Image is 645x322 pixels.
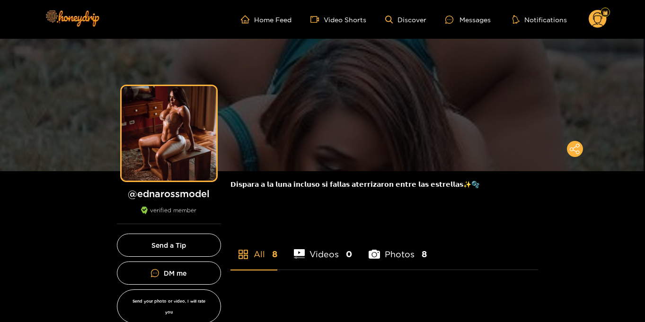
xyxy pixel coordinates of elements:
[238,249,249,260] span: appstore
[294,227,353,270] li: Videos
[117,234,221,257] button: Send a Tip
[117,188,221,200] h1: @ ednarossmodel
[310,15,366,24] a: Video Shorts
[385,16,426,24] a: Discover
[117,261,221,285] a: DM me
[310,15,324,24] span: video-camera
[602,10,608,16] img: Fan Level
[230,227,277,270] li: All
[117,207,221,224] div: verified member
[230,171,538,197] div: 𝗗𝗶𝘀𝗽𝗮𝗿𝗮 𝗮 𝗹𝗮 𝗹𝘂𝗻𝗮 𝗶𝗻𝗰𝗹𝘂𝘀𝗼 𝘀𝗶 𝗳𝗮𝗹𝗹𝗮𝘀 𝗮𝘁𝗲𝗿𝗿𝗶𝘇𝗮𝗿𝗼𝗻 𝗲𝗻𝘁𝗿𝗲 𝗹𝗮𝘀 𝗲𝘀𝘁𝗿𝗲𝗹𝗹𝗮𝘀✨🫧
[510,15,570,24] button: Notifications
[241,15,292,24] a: Home Feed
[346,248,352,260] span: 0
[369,227,427,270] li: Photos
[241,15,254,24] span: home
[422,248,427,260] span: 8
[272,248,277,260] span: 8
[445,14,491,25] div: Messages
